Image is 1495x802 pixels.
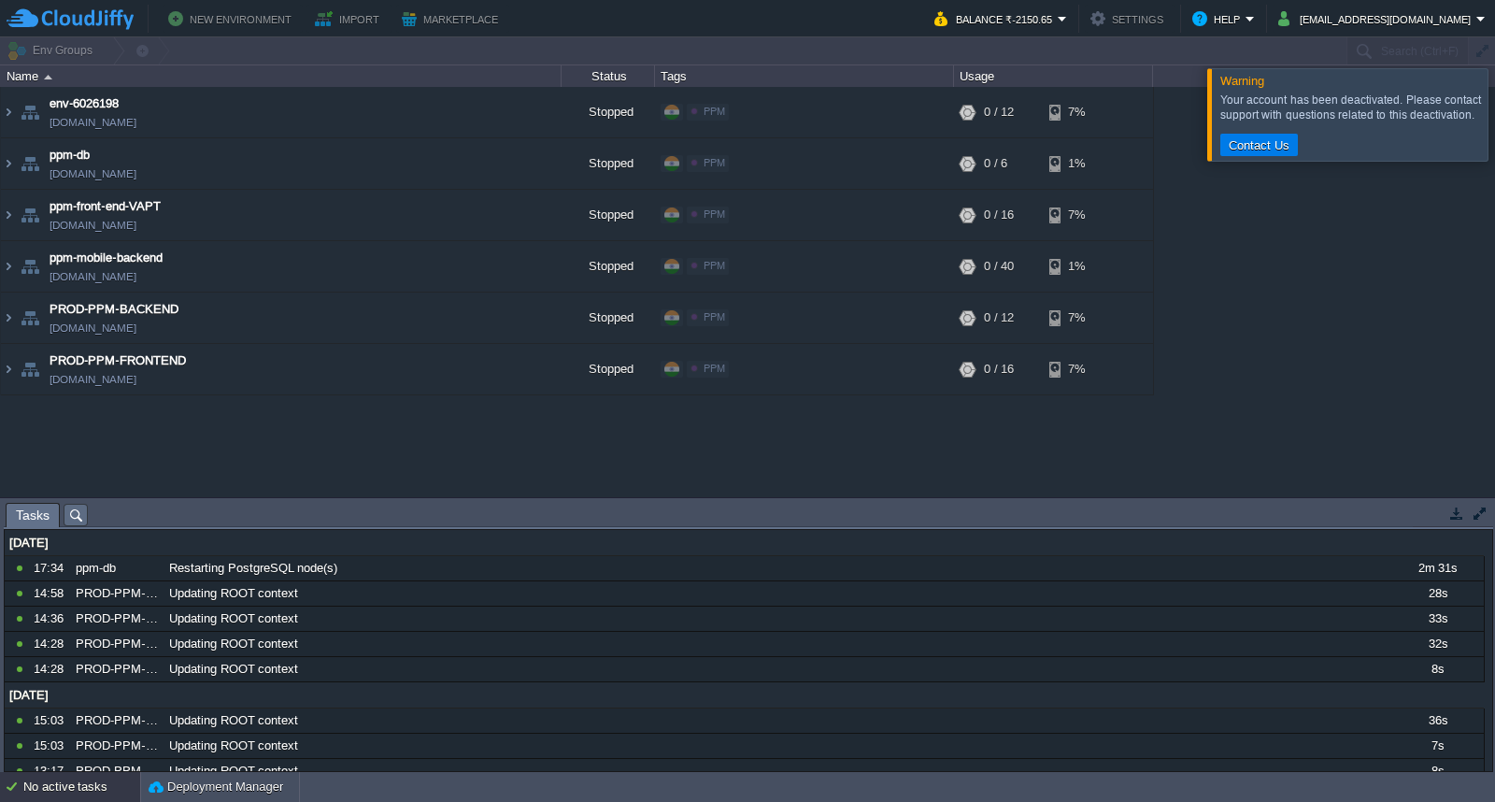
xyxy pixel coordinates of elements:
[1049,293,1110,343] div: 7%
[704,260,725,271] span: PPM
[1391,734,1483,758] div: 7s
[169,560,337,577] span: Restarting PostgreSQL node(s)
[1391,709,1483,733] div: 36s
[169,712,298,729] span: Updating ROOT context
[50,319,136,337] a: [DOMAIN_NAME]
[1391,556,1483,580] div: 2m 31s
[562,344,655,394] div: Stopped
[71,709,163,733] div: PROD-PPM-BACKEND
[562,138,655,189] div: Stopped
[1278,7,1476,30] button: [EMAIL_ADDRESS][DOMAIN_NAME]
[656,65,953,87] div: Tags
[1049,190,1110,240] div: 7%
[169,763,298,780] span: Updating ROOT context
[71,657,163,681] div: PROD-PPM-FRONTEND
[1090,7,1169,30] button: Settings
[1,190,16,240] img: AMDAwAAAACH5BAEAAAAALAAAAAABAAEAAAICRAEAOw==
[955,65,1152,87] div: Usage
[169,636,298,652] span: Updating ROOT context
[984,87,1014,137] div: 0 / 12
[17,190,43,240] img: AMDAwAAAACH5BAEAAAAALAAAAAABAAEAAAICRAEAOw==
[315,7,385,30] button: Import
[1049,344,1110,394] div: 7%
[934,7,1058,30] button: Balance ₹-2150.65
[562,241,655,292] div: Stopped
[50,370,136,389] a: [DOMAIN_NAME]
[17,241,43,292] img: AMDAwAAAACH5BAEAAAAALAAAAAABAAEAAAICRAEAOw==
[34,709,69,733] div: 15:03
[2,65,561,87] div: Name
[1391,632,1483,656] div: 32s
[1049,138,1110,189] div: 1%
[71,734,163,758] div: PROD-PPM-FRONTEND
[50,146,90,165] a: ppm-db
[71,581,163,606] div: PROD-PPM-FRONTEND
[562,190,655,240] div: Stopped
[1223,136,1295,153] button: Contact Us
[34,657,69,681] div: 14:28
[169,585,298,602] span: Updating ROOT context
[71,632,163,656] div: PROD-PPM-BACKEND
[562,293,655,343] div: Stopped
[44,75,52,79] img: AMDAwAAAACH5BAEAAAAALAAAAAABAAEAAAICRAEAOw==
[169,738,298,754] span: Updating ROOT context
[50,249,163,267] a: ppm-mobile-backend
[34,607,69,631] div: 14:36
[1,138,16,189] img: AMDAwAAAACH5BAEAAAAALAAAAAABAAEAAAICRAEAOw==
[1391,607,1483,631] div: 33s
[984,241,1014,292] div: 0 / 40
[1192,7,1246,30] button: Help
[1049,87,1110,137] div: 7%
[50,165,136,183] span: [DOMAIN_NAME]
[402,7,504,30] button: Marketplace
[169,610,298,627] span: Updating ROOT context
[17,293,43,343] img: AMDAwAAAACH5BAEAAAAALAAAAAABAAEAAAICRAEAOw==
[71,556,163,580] div: ppm-db
[1,344,16,394] img: AMDAwAAAACH5BAEAAAAALAAAAAABAAEAAAICRAEAOw==
[169,661,298,678] span: Updating ROOT context
[71,607,163,631] div: PROD-PPM-FRONTEND
[50,197,161,216] a: ppm-front-end-VAPT
[17,344,43,394] img: AMDAwAAAACH5BAEAAAAALAAAAAABAAEAAAICRAEAOw==
[1220,93,1483,122] div: Your account has been deactivated. Please contact support with questions related to this deactiva...
[34,759,69,783] div: 13:17
[168,7,297,30] button: New Environment
[704,106,725,117] span: PPM
[50,300,178,319] a: PROD-PPM-BACKEND
[984,138,1007,189] div: 0 / 6
[1391,759,1483,783] div: 8s
[50,94,119,113] a: env-6026198
[34,556,69,580] div: 17:34
[34,581,69,606] div: 14:58
[1,87,16,137] img: AMDAwAAAACH5BAEAAAAALAAAAAABAAEAAAICRAEAOw==
[704,157,725,168] span: PPM
[1417,727,1476,783] iframe: chat widget
[50,267,136,286] a: [DOMAIN_NAME]
[71,759,163,783] div: PROD-PPM-FRONTEND
[984,190,1014,240] div: 0 / 16
[1049,241,1110,292] div: 1%
[17,138,43,189] img: AMDAwAAAACH5BAEAAAAALAAAAAABAAEAAAICRAEAOw==
[149,778,283,796] button: Deployment Manager
[34,734,69,758] div: 15:03
[984,293,1014,343] div: 0 / 12
[16,504,50,527] span: Tasks
[1391,657,1483,681] div: 8s
[34,632,69,656] div: 14:28
[23,772,140,802] div: No active tasks
[1,293,16,343] img: AMDAwAAAACH5BAEAAAAALAAAAAABAAEAAAICRAEAOw==
[704,208,725,220] span: PPM
[7,7,134,31] img: CloudJiffy
[1220,74,1264,88] span: Warning
[17,87,43,137] img: AMDAwAAAACH5BAEAAAAALAAAAAABAAEAAAICRAEAOw==
[1391,581,1483,606] div: 28s
[1,241,16,292] img: AMDAwAAAACH5BAEAAAAALAAAAAABAAEAAAICRAEAOw==
[50,351,186,370] a: PROD-PPM-FRONTEND
[984,344,1014,394] div: 0 / 16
